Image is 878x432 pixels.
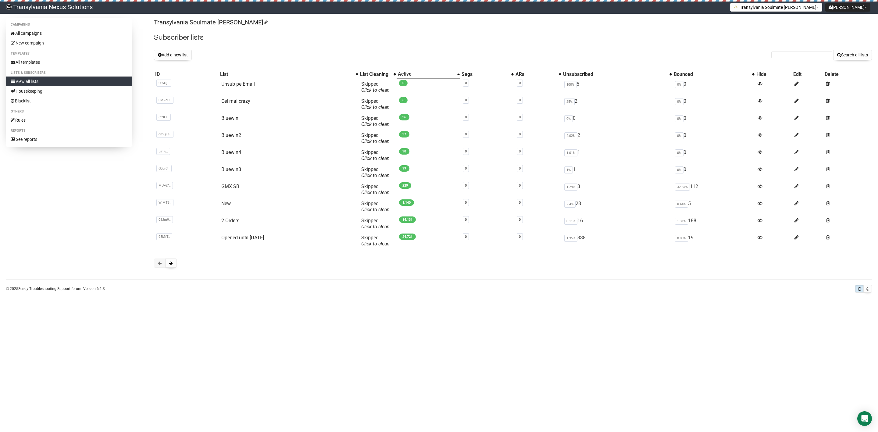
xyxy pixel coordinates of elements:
[156,131,173,138] span: qmQTe..
[361,184,390,195] span: Skipped
[564,201,576,208] span: 2.4%
[156,199,173,206] span: WlMT8..
[675,149,683,156] span: 0%
[220,71,353,77] div: List
[219,70,359,79] th: List: No sort applied, activate to apply an ascending sort
[562,147,672,164] td: 1
[564,81,576,88] span: 100%
[156,233,172,240] span: 95MfT..
[221,98,250,104] a: Cei mai crazy
[399,199,414,206] span: 1,140
[825,71,871,77] div: Delete
[673,232,755,249] td: 19
[516,71,556,77] div: ARs
[361,87,390,93] a: Click to clean
[6,4,12,10] img: 586cc6b7d8bc403f0c61b981d947c989
[221,201,231,206] a: New
[519,184,521,187] a: 0
[361,173,390,178] a: Click to clean
[675,81,683,88] span: 0%
[465,81,467,85] a: 0
[29,287,56,291] a: Troubleshooting
[792,70,823,79] th: Edit: No sort applied, sorting is disabled
[730,3,822,12] button: Transylvania Soulmate [PERSON_NAME]
[562,113,672,130] td: 0
[221,218,239,223] a: 2 Orders
[465,149,467,153] a: 0
[156,97,173,104] span: uMVoU..
[361,190,390,195] a: Click to clean
[673,113,755,130] td: 0
[399,234,416,240] span: 24,721
[673,181,755,198] td: 112
[360,71,391,77] div: List Cleaning
[519,115,521,119] a: 0
[562,96,672,113] td: 2
[156,182,173,189] span: MUx67..
[564,166,573,173] span: 1%
[156,148,170,155] span: LirF6..
[465,218,467,222] a: 0
[465,235,467,239] a: 0
[675,201,688,208] span: 0.44%
[673,79,755,96] td: 0
[563,71,666,77] div: Unsubscribed
[756,71,791,77] div: Hide
[399,182,411,189] span: 229
[399,97,408,103] span: 6
[361,132,390,144] span: Skipped
[673,70,755,79] th: Bounced: No sort applied, activate to apply an ascending sort
[221,132,241,138] a: Bluewin2
[755,70,792,79] th: Hide: No sort applied, sorting is disabled
[673,147,755,164] td: 0
[673,198,755,215] td: 5
[399,148,409,155] span: 98
[562,70,672,79] th: Unsubscribed: No sort applied, activate to apply an ascending sort
[564,132,577,139] span: 2.02%
[156,165,172,172] span: G0prC..
[361,224,390,230] a: Click to clean
[519,201,521,205] a: 0
[6,69,132,77] li: Lists & subscribers
[673,130,755,147] td: 0
[564,218,577,225] span: 0.11%
[673,96,755,113] td: 0
[221,115,238,121] a: Bluewin
[397,70,460,79] th: Active: Ascending sort applied, activate to apply a descending sort
[675,184,690,191] span: 32.84%
[564,184,577,191] span: 1.29%
[221,149,241,155] a: Bluewin4
[361,241,390,247] a: Click to clean
[361,115,390,127] span: Skipped
[399,131,409,137] span: 97
[564,149,577,156] span: 1.01%
[562,164,672,181] td: 1
[221,184,239,189] a: GMX SB
[460,70,514,79] th: Segs: No sort applied, activate to apply an ascending sort
[399,165,409,172] span: 99
[361,121,390,127] a: Click to clean
[562,215,672,232] td: 16
[6,127,132,134] li: Reports
[519,218,521,222] a: 0
[359,70,397,79] th: List Cleaning: No sort applied, activate to apply an ascending sort
[562,130,672,147] td: 2
[833,50,872,60] button: Search all lists
[6,28,132,38] a: All campaigns
[564,235,577,242] span: 1.35%
[399,80,408,86] span: 0
[6,108,132,115] li: Others
[519,98,521,102] a: 0
[361,138,390,144] a: Click to clean
[562,232,672,249] td: 338
[6,115,132,125] a: Rules
[675,235,688,242] span: 0.08%
[361,207,390,212] a: Click to clean
[465,98,467,102] a: 0
[221,166,241,172] a: Bluewin3
[465,201,467,205] a: 0
[519,235,521,239] a: 0
[562,198,672,215] td: 28
[6,38,132,48] a: New campaign
[361,149,390,161] span: Skipped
